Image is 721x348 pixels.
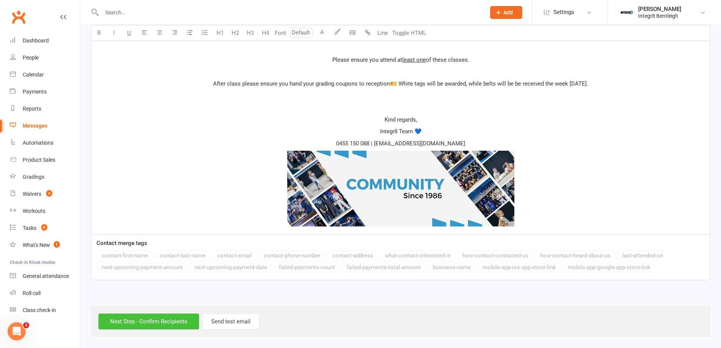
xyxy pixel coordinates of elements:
a: Reports [10,100,80,117]
img: thumb_image1744022220.png [619,5,634,20]
a: Payments [10,83,80,100]
div: Tasks [23,225,36,231]
button: Toggle HTML [390,25,428,41]
span: Please ensure you attend at [332,56,402,63]
a: Automations [10,134,80,151]
span: 0455 150 088 | [EMAIL_ADDRESS][DOMAIN_NAME] [336,140,465,147]
span: of these classes. [426,56,469,63]
a: Product Sales [10,151,80,169]
button: U [121,25,137,41]
a: What's New1 [10,237,80,254]
span: least one [402,56,426,63]
div: Product Sales [23,157,55,163]
button: H3 [243,25,258,41]
div: Reports [23,106,41,112]
button: H2 [227,25,243,41]
a: Workouts [10,203,80,220]
div: People [23,55,39,61]
div: General attendance [23,273,69,279]
div: Integr8 Bentleigh [638,12,681,19]
span: Settings [553,4,574,21]
input: Default [290,28,313,37]
button: Font [273,25,288,41]
a: Gradings [10,169,80,186]
div: What's New [23,242,50,248]
a: Roll call [10,285,80,302]
span: Kind regards, [385,116,417,123]
input: Search... [100,7,480,18]
span: 1 [54,241,60,248]
a: Clubworx [9,8,28,27]
span: U [127,30,131,36]
button: Send test email [202,314,259,329]
iframe: Intercom live chat [8,322,26,340]
div: Workouts [23,208,45,214]
span: 8 [41,224,47,231]
a: Waivers 4 [10,186,80,203]
div: Messages [23,123,47,129]
span: Integr8 Team 💙 [380,128,422,135]
a: Messages [10,117,80,134]
div: Gradings [23,174,44,180]
img: f4d11d38-81d4-4f5d-b911-89b8da5705ee.jpg [287,151,514,226]
button: H1 [212,25,227,41]
div: [PERSON_NAME] [638,6,681,12]
a: Dashboard [10,32,80,49]
button: Line [375,25,390,41]
span: After class please ensure you hand your grading coupons to reception🎫 White tags will be awarded,... [213,80,588,87]
div: Class check-in [23,307,56,313]
span: 4 [46,190,52,197]
div: Calendar [23,72,44,78]
span: Add [503,9,513,16]
a: Tasks 8 [10,220,80,237]
a: General attendance kiosk mode [10,268,80,285]
button: H4 [258,25,273,41]
button: A [315,25,330,41]
button: Add [490,6,522,19]
a: Class kiosk mode [10,302,80,319]
label: Contact merge tags [97,239,147,248]
div: Payments [23,89,47,95]
div: Dashboard [23,37,49,44]
input: Next Step - Confirm Recipients [98,314,199,329]
span: 1 [23,322,29,328]
div: Waivers [23,191,41,197]
a: Calendar [10,66,80,83]
div: Roll call [23,290,40,296]
a: People [10,49,80,66]
div: Automations [23,140,53,146]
